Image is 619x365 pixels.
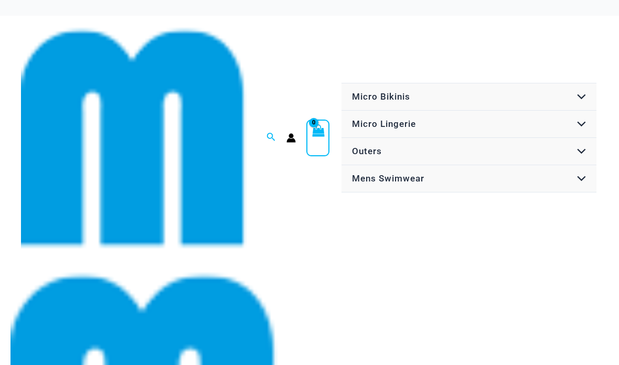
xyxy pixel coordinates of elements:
a: Micro LingerieMenu ToggleMenu Toggle [341,111,596,138]
span: Mens Swimwear [352,173,424,184]
span: Outers [352,146,382,156]
nav: Site Navigation [340,81,598,194]
a: View Shopping Cart, empty [306,120,329,156]
span: Micro Lingerie [352,119,416,129]
a: Mens SwimwearMenu ToggleMenu Toggle [341,165,596,192]
span: Micro Bikinis [352,91,410,102]
a: Search icon link [266,131,276,144]
a: Account icon link [286,133,296,143]
a: Micro BikinisMenu ToggleMenu Toggle [341,83,596,111]
a: OutersMenu ToggleMenu Toggle [341,138,596,165]
img: cropped mm emblem [21,25,247,251]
